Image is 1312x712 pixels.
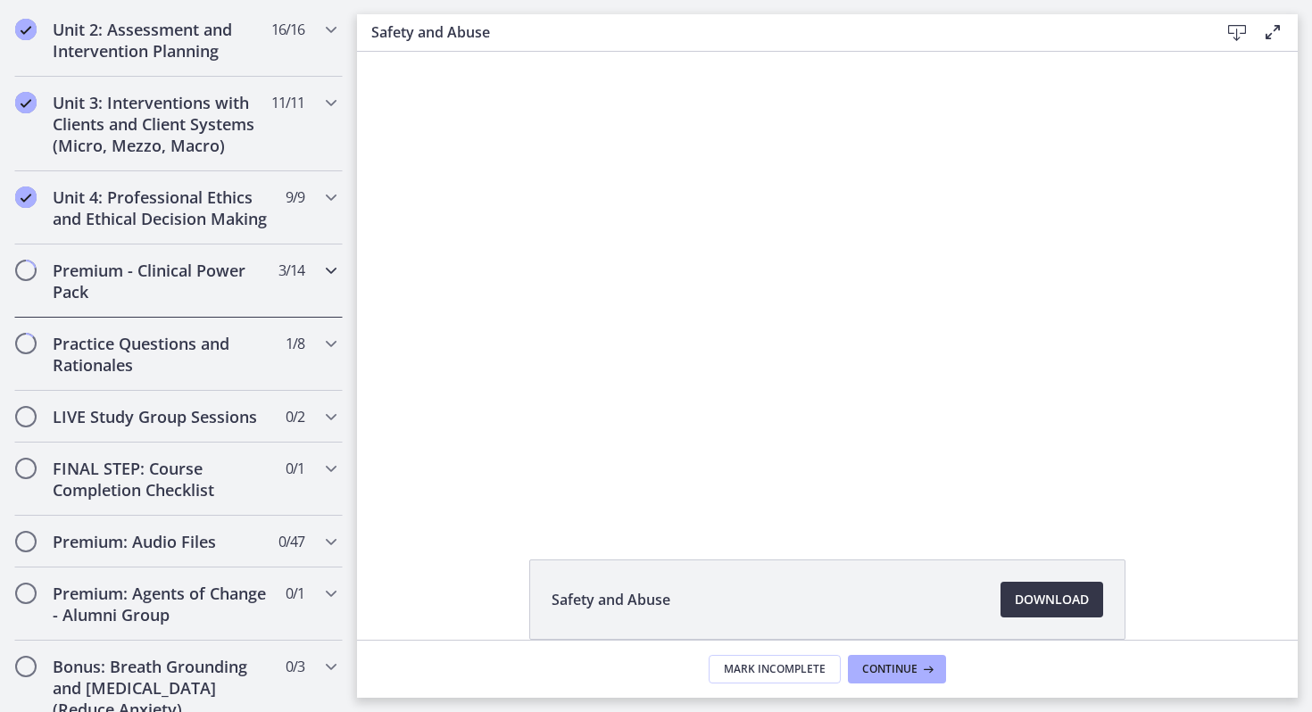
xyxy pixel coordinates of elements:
span: 3 / 14 [278,260,304,281]
span: 0 / 2 [286,406,304,427]
span: 0 / 47 [278,531,304,552]
span: Download [1015,589,1089,610]
span: Safety and Abuse [552,589,670,610]
h3: Safety and Abuse [371,21,1191,43]
h2: Premium - Clinical Power Pack [53,260,270,302]
h2: Practice Questions and Rationales [53,333,270,376]
a: Download [1001,582,1103,617]
button: Continue [848,655,946,683]
h2: Unit 2: Assessment and Intervention Planning [53,19,270,62]
h2: Premium: Agents of Change - Alumni Group [53,583,270,625]
span: 0 / 3 [286,656,304,677]
h2: Unit 4: Professional Ethics and Ethical Decision Making [53,186,270,229]
iframe: Video Lesson [357,52,1298,518]
span: 16 / 16 [271,19,304,40]
span: 0 / 1 [286,458,304,479]
h2: Unit 3: Interventions with Clients and Client Systems (Micro, Mezzo, Macro) [53,92,270,156]
span: 9 / 9 [286,186,304,208]
h2: LIVE Study Group Sessions [53,406,270,427]
button: Mark Incomplete [709,655,841,683]
span: Mark Incomplete [724,662,826,676]
span: 0 / 1 [286,583,304,604]
span: 11 / 11 [271,92,304,113]
h2: FINAL STEP: Course Completion Checklist [53,458,270,501]
h2: Premium: Audio Files [53,531,270,552]
span: Continue [862,662,918,676]
span: 1 / 8 [286,333,304,354]
i: Completed [15,92,37,113]
i: Completed [15,186,37,208]
i: Completed [15,19,37,40]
